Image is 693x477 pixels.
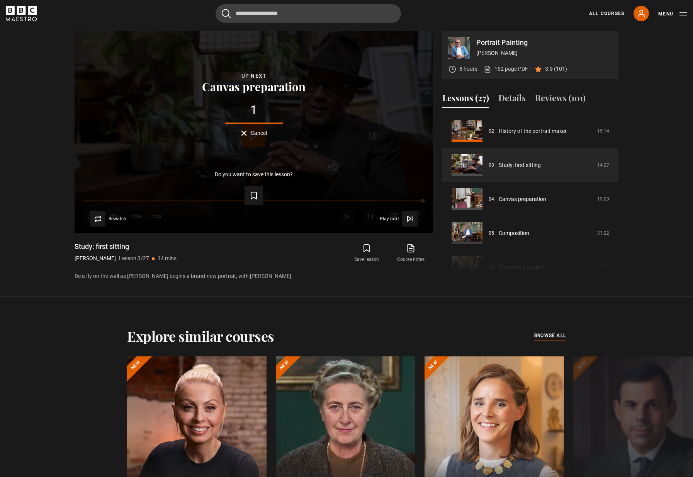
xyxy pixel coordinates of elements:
[75,254,116,262] p: [PERSON_NAME]
[484,65,528,73] a: 162 page PDF
[499,195,546,203] a: Canvas preparation
[476,49,612,57] p: [PERSON_NAME]
[442,92,489,108] button: Lessons (27)
[380,216,399,221] span: Play next
[75,272,433,280] p: Be a fly on the wall as [PERSON_NAME] begins a brand-new portrait, with [PERSON_NAME].
[499,161,541,169] a: Study: first sitting
[380,211,418,227] button: Play next
[75,31,433,233] video-js: Video Player
[6,6,37,21] svg: BBC Maestro
[119,254,149,262] p: Lesson 3/27
[498,92,526,108] button: Details
[251,130,267,136] span: Cancel
[389,242,433,264] a: Course notes
[87,72,421,80] div: Up next
[241,130,267,136] button: Cancel
[200,80,308,92] button: Canvas preparation
[127,328,274,344] h2: Explore similar courses
[215,172,293,177] p: Do you want to save this lesson?
[499,229,529,237] a: Composition
[109,216,126,221] span: Rewatch
[222,9,231,19] button: Submit the search query
[534,332,566,340] a: browse all
[535,92,586,108] button: Reviews (101)
[345,242,389,264] button: Save lesson
[459,65,477,73] p: 8 hours
[158,254,177,262] p: 14 mins
[589,10,624,17] a: All Courses
[90,211,126,227] button: Rewatch
[499,127,567,135] a: History of the portrait maker
[545,65,567,73] p: 3.9 (101)
[87,104,421,116] div: 1
[216,4,401,23] input: Search
[75,242,177,251] h1: Study: first sitting
[534,332,566,339] span: browse all
[476,39,612,46] p: Portrait Painting
[658,10,687,18] button: Toggle navigation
